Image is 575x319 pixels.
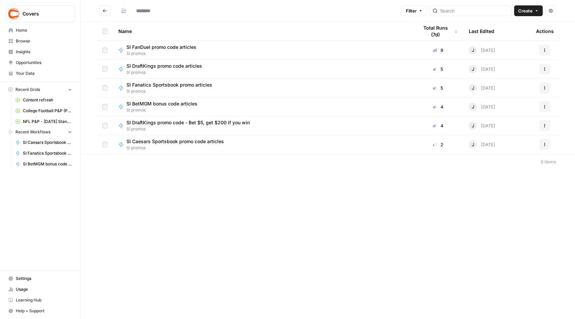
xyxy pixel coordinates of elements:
button: Go back [100,5,110,16]
div: [DATE] [469,122,495,130]
a: Learning Hub [5,295,75,306]
a: NFL P&P - [DATE] Standard (Production) Grid [12,116,75,127]
div: Last Edited [469,22,494,40]
span: Browse [16,38,72,44]
span: Create [518,7,533,14]
span: Home [16,27,72,33]
button: Help + Support [5,306,75,316]
span: SI Fanatics Sportsbook promo articles [23,150,72,156]
span: SI BetMGM bonus code articles [126,100,197,107]
span: NFL P&P - [DATE] Standard (Production) Grid [23,119,72,125]
a: Content refresh [12,95,75,105]
a: College Football P&P (Production) Grid (1) [12,105,75,116]
a: SI Fanatics Sportsbook promo articlesSI promos [118,82,408,94]
a: SI FanDuel promo code articlesSI promos [118,44,408,57]
a: SI Caesars Sportsbook promo code articles [12,137,75,148]
span: J [472,141,474,148]
div: Name [118,22,408,40]
a: SI Fanatics Sportsbook promo articles [12,148,75,159]
div: 2 [418,141,458,148]
a: SI DraftKings promo code articlesSI promos [118,63,408,75]
button: Create [514,5,543,16]
div: [DATE] [469,103,495,111]
a: Usage [5,284,75,295]
a: Settings [5,273,75,284]
div: [DATE] [469,84,495,92]
div: [DATE] [469,140,495,149]
span: Insights [16,49,72,55]
div: Total Runs (7d) [418,22,458,40]
div: Actions [536,22,554,40]
span: Help + Support [16,308,72,314]
span: Learning Hub [16,297,72,303]
span: J [472,85,474,91]
a: Opportunities [5,57,75,68]
span: Recent Grids [15,87,40,93]
span: SI Caesars Sportsbook promo code articles [23,139,72,146]
a: Your Data [5,68,75,79]
span: SI DraftKings promo code - Bet $5, get $200 if you win [126,119,250,126]
a: SI BetMGM bonus code articlesSI promos [118,100,408,113]
span: SI promos [126,88,218,94]
span: SI promos [126,145,229,151]
div: 5 [418,85,458,91]
span: J [472,122,474,129]
span: SI promos [126,51,202,57]
span: SI FanDuel promo code articles [126,44,196,51]
img: Covers Logo [8,8,20,20]
span: J [472,103,474,110]
button: Recent Workflows [5,127,75,137]
span: SI promos [126,107,203,113]
button: Filter [401,5,427,16]
div: [DATE] [469,65,495,73]
a: Home [5,25,75,36]
div: 6 Items [541,158,556,165]
span: Filter [406,7,417,14]
div: 4 [418,122,458,129]
span: SI DraftKings promo code articles [126,63,202,69]
span: SI promos [126,69,207,75]
span: J [472,47,474,54]
span: SI Fanatics Sportsbook promo articles [126,82,212,88]
a: Insights [5,46,75,57]
span: SI promos [126,126,255,132]
input: Search [440,7,508,14]
span: SI Caesars Sportsbook promo code articles [126,138,224,145]
span: Your Data [16,70,72,76]
span: Content refresh [23,97,72,103]
span: Opportunities [16,60,72,66]
span: Settings [16,276,72,282]
button: Workspace: Covers [5,5,75,22]
span: J [472,66,474,72]
a: SI DraftKings promo code - Bet $5, get $200 if you winSI promos [118,119,408,132]
div: [DATE] [469,46,495,54]
span: Recent Workflows [15,129,50,135]
span: Usage [16,286,72,292]
button: Recent Grids [5,85,75,95]
a: Browse [5,36,75,46]
div: 4 [418,103,458,110]
span: Covers [23,10,63,17]
div: 5 [418,66,458,72]
a: SI BetMGM bonus code articles [12,159,75,169]
div: 9 [418,47,458,54]
a: SI Caesars Sportsbook promo code articlesSI promos [118,138,408,151]
span: College Football P&P (Production) Grid (1) [23,108,72,114]
span: SI BetMGM bonus code articles [23,161,72,167]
